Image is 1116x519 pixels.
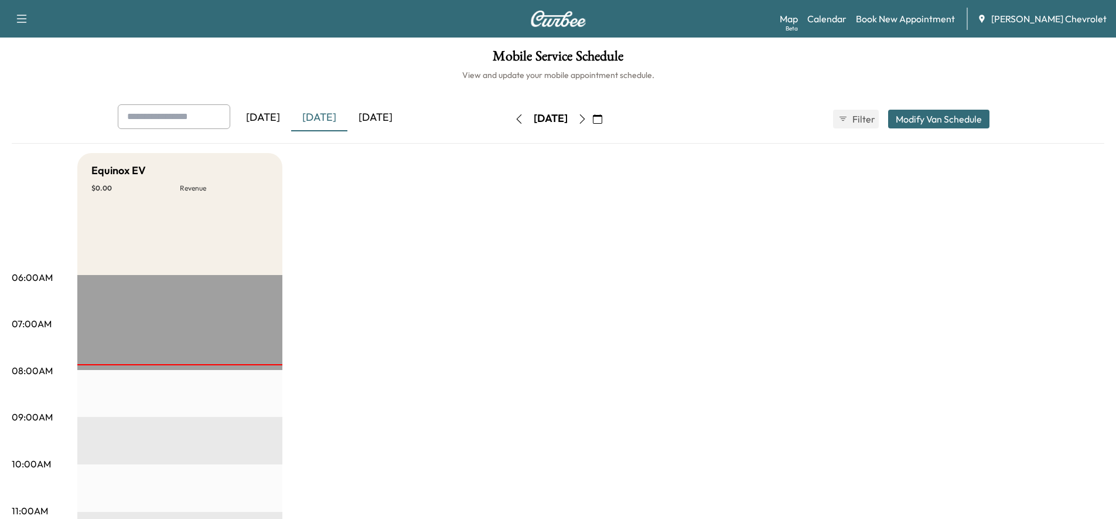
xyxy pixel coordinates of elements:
a: Book New Appointment [856,12,955,26]
h6: View and update your mobile appointment schedule. [12,69,1104,81]
a: Calendar [807,12,847,26]
p: Revenue [180,184,268,193]
h5: Equinox EV [91,162,146,179]
h1: Mobile Service Schedule [12,49,1104,69]
img: Curbee Logo [530,11,586,27]
p: 08:00AM [12,364,53,378]
div: [DATE] [235,104,291,131]
span: [PERSON_NAME] Chevrolet [991,12,1107,26]
p: 07:00AM [12,317,52,331]
div: [DATE] [291,104,347,131]
p: 06:00AM [12,270,53,284]
button: Modify Van Schedule [888,110,989,128]
p: 10:00AM [12,457,51,471]
a: MapBeta [780,12,798,26]
div: [DATE] [534,111,568,126]
p: 11:00AM [12,504,48,518]
div: [DATE] [347,104,404,131]
div: Beta [786,24,798,33]
span: Filter [852,112,873,126]
button: Filter [833,110,879,128]
p: $ 0.00 [91,184,180,193]
p: 09:00AM [12,410,53,424]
